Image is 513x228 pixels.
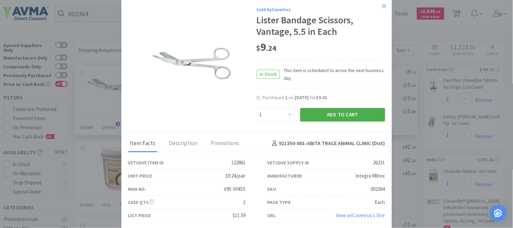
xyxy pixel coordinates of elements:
[128,212,151,219] div: List Price
[371,185,385,193] div: 002364
[257,40,277,54] span: 9
[233,211,246,220] div: $11.59
[128,135,157,152] div: Item Facts
[128,172,152,180] div: Unit Price
[267,172,302,180] div: Manufacturer
[373,159,385,167] div: 26231
[336,212,385,219] a: View onCovetrus's Site
[224,185,246,193] div: V95-504SS
[232,159,246,167] div: 122861
[128,199,154,206] div: Case Qty.
[167,135,199,152] div: Description
[267,159,309,166] div: Vetcove Supply ID
[267,199,291,206] div: Pack Type
[300,108,385,121] button: Add to Cart
[263,94,385,101] div: Purchased on for
[375,198,385,206] div: Each
[226,172,246,180] div: $9.24/pair
[295,94,309,100] span: [DATE]
[128,159,164,166] div: Vetcove Item ID
[128,185,146,193] div: Man No.
[267,185,276,193] div: SKU
[257,6,385,13] div: Sold by Covetrus
[316,94,327,100] span: $9.01
[356,172,385,180] div: Integra Miltex
[257,43,261,53] span: $
[257,70,280,78] span: In Stock
[270,139,385,148] h4: 921350-001 - ABITA TRACE ANIMAL CLINIC (Dist)
[490,205,506,221] div: Open Intercom Messenger
[266,43,277,53] span: . 24
[209,135,241,152] div: Promotions
[243,198,246,206] div: 1
[257,15,385,38] div: Lister Bandage Scissors, Vantage, 5.5 in Each
[267,212,276,219] div: URL
[280,67,385,82] span: This item is scheduled to arrive the next business day
[285,94,288,100] span: 1
[150,44,235,83] img: 75d67d69d49e4060aee44e3c8037461f_26231.png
